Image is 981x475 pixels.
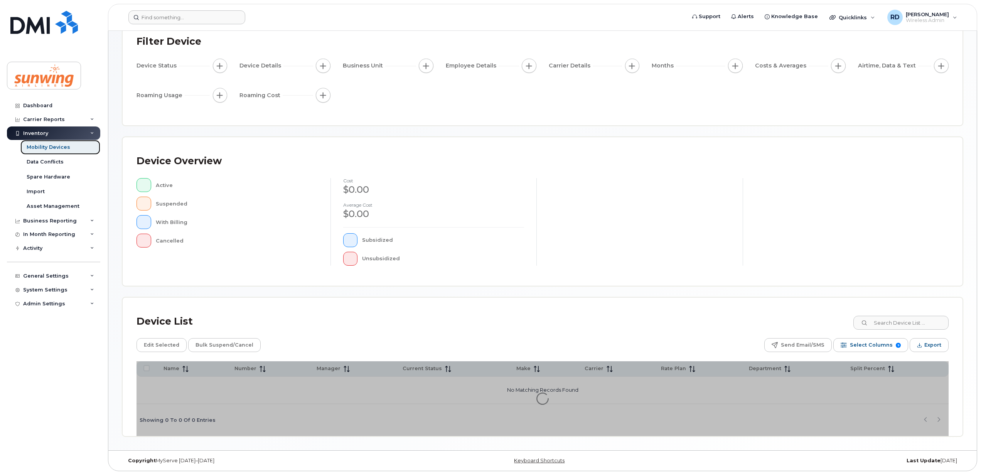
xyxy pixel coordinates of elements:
[687,9,726,24] a: Support
[343,207,524,221] div: $0.00
[156,234,318,248] div: Cancelled
[652,62,676,70] span: Months
[239,62,283,70] span: Device Details
[781,339,824,351] span: Send Email/SMS
[137,91,185,99] span: Roaming Usage
[343,202,524,207] h4: Average cost
[128,10,245,24] input: Find something...
[853,316,949,330] input: Search Device List ...
[764,338,832,352] button: Send Email/SMS
[755,62,809,70] span: Costs & Averages
[144,339,179,351] span: Edit Selected
[196,339,253,351] span: Bulk Suspend/Cancel
[343,62,385,70] span: Business Unit
[906,11,949,17] span: [PERSON_NAME]
[906,17,949,24] span: Wireless Admin
[446,62,499,70] span: Employee Details
[850,339,893,351] span: Select Columns
[137,338,187,352] button: Edit Selected
[907,458,941,463] strong: Last Update
[137,32,201,52] div: Filter Device
[156,215,318,229] div: With Billing
[699,13,720,20] span: Support
[882,10,962,25] div: Richard DeBiasio
[858,62,918,70] span: Airtime, Data & Text
[833,338,908,352] button: Select Columns 9
[137,151,222,171] div: Device Overview
[726,9,759,24] a: Alerts
[683,458,963,464] div: [DATE]
[128,458,156,463] strong: Copyright
[738,13,754,20] span: Alerts
[156,197,318,211] div: Suspended
[137,62,179,70] span: Device Status
[514,458,565,463] a: Keyboard Shortcuts
[188,338,261,352] button: Bulk Suspend/Cancel
[896,343,901,348] span: 9
[890,13,900,22] span: RD
[910,338,949,352] button: Export
[824,10,880,25] div: Quicklinks
[137,312,193,332] div: Device List
[771,13,818,20] span: Knowledge Base
[239,91,283,99] span: Roaming Cost
[924,339,941,351] span: Export
[343,178,524,183] h4: cost
[759,9,823,24] a: Knowledge Base
[549,62,593,70] span: Carrier Details
[839,14,867,20] span: Quicklinks
[362,252,524,266] div: Unsubsidized
[362,233,524,247] div: Subsidized
[122,458,403,464] div: MyServe [DATE]–[DATE]
[343,183,524,196] div: $0.00
[156,178,318,192] div: Active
